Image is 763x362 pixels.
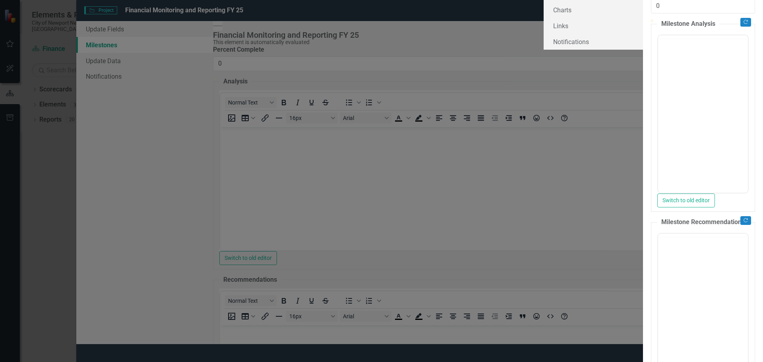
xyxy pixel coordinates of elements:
[657,218,749,227] legend: Milestone Recommendations
[657,194,715,207] button: Switch to old editor
[657,19,719,29] legend: Milestone Analysis
[544,2,643,18] a: Charts
[658,39,748,193] iframe: Rich Text Area
[544,34,643,50] a: Notifications
[544,18,643,34] a: Links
